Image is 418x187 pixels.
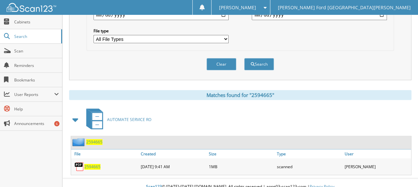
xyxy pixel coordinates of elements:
[69,90,411,100] div: Matches found for "2594665"
[14,48,59,54] span: Scan
[14,77,59,83] span: Bookmarks
[207,160,275,173] div: 1MB
[86,139,102,145] a: 2594665
[94,10,229,20] input: start
[139,149,207,158] a: Created
[244,58,274,70] button: Search
[385,155,418,187] iframe: Chat Widget
[14,92,54,97] span: User Reports
[14,106,59,112] span: Help
[7,3,56,12] img: scan123-logo-white.svg
[107,117,151,122] span: AUTOMATE SERVICE RO
[82,107,151,133] a: AUTOMATE SERVICE RO
[207,58,236,70] button: Clear
[94,28,229,34] label: File type
[71,149,139,158] a: File
[343,160,411,173] div: [PERSON_NAME]
[207,149,275,158] a: Size
[275,149,343,158] a: Type
[14,19,59,25] span: Cabinets
[54,121,59,126] div: 6
[219,6,256,10] span: [PERSON_NAME]
[343,149,411,158] a: User
[84,164,100,170] a: 2594665
[278,6,410,10] span: [PERSON_NAME] Ford [GEOGRAPHIC_DATA][PERSON_NAME]
[14,121,59,126] span: Announcements
[14,63,59,68] span: Reminders
[252,10,387,20] input: end
[72,138,86,146] img: folder2.png
[139,160,207,173] div: [DATE] 9:41 AM
[14,34,58,39] span: Search
[74,162,84,171] img: PDF.png
[275,160,343,173] div: scanned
